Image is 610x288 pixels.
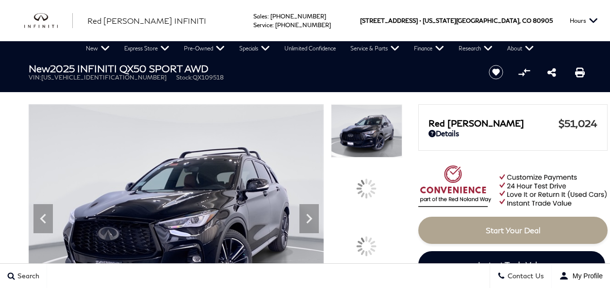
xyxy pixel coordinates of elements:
[79,41,117,56] a: New
[24,13,73,29] img: INFINITI
[87,16,206,25] span: Red [PERSON_NAME] INFINITI
[429,117,597,129] a: Red [PERSON_NAME] $51,024
[267,13,269,20] span: :
[24,13,73,29] a: infiniti
[29,74,41,81] span: VIN:
[429,118,559,128] span: Red [PERSON_NAME]
[478,260,546,269] span: Instant Trade Value
[559,117,597,129] span: $51,024
[177,41,232,56] a: Pre-Owned
[451,41,500,56] a: Research
[575,66,585,78] a: Print this New 2025 INFINITI QX50 SPORT AWD
[277,41,343,56] a: Unlimited Confidence
[505,272,544,280] span: Contact Us
[117,41,177,56] a: Express Store
[41,74,166,81] span: [US_VEHICLE_IDENTIFICATION_NUMBER]
[176,74,193,81] span: Stock:
[343,41,407,56] a: Service & Parts
[272,21,274,29] span: :
[15,272,39,280] span: Search
[547,66,556,78] a: Share this New 2025 INFINITI QX50 SPORT AWD
[29,63,473,74] h1: 2025 INFINITI QX50 SPORT AWD
[270,13,326,20] a: [PHONE_NUMBER]
[193,74,224,81] span: QX109518
[517,65,531,80] button: Compare vehicle
[486,225,541,235] span: Start Your Deal
[418,217,608,244] a: Start Your Deal
[331,104,402,158] img: New 2025 BLACK OBSIDIAN INFINITI SPORT AWD image 1
[253,13,267,20] span: Sales
[87,15,206,27] a: Red [PERSON_NAME] INFINITI
[360,17,553,24] a: [STREET_ADDRESS] • [US_STATE][GEOGRAPHIC_DATA], CO 80905
[29,63,50,74] strong: New
[552,264,610,288] button: user-profile-menu
[232,41,277,56] a: Specials
[79,41,541,56] nav: Main Navigation
[429,129,597,138] a: Details
[275,21,331,29] a: [PHONE_NUMBER]
[253,21,272,29] span: Service
[569,272,603,280] span: My Profile
[418,251,605,278] a: Instant Trade Value
[500,41,541,56] a: About
[407,41,451,56] a: Finance
[485,64,507,80] button: Save vehicle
